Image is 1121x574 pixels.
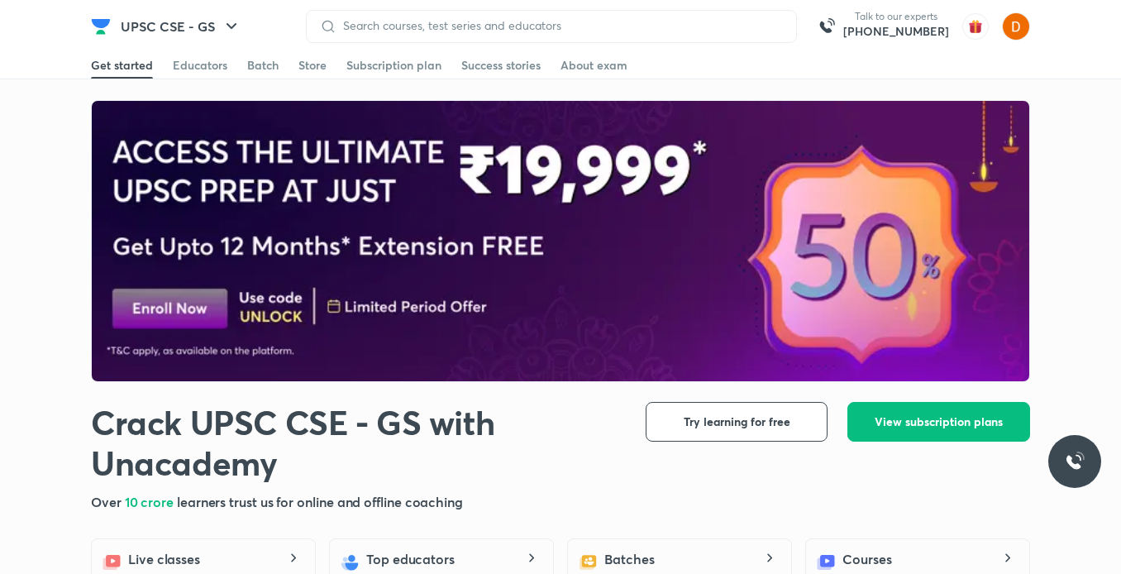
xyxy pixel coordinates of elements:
[810,10,843,43] img: call-us
[173,57,227,74] div: Educators
[1065,452,1085,471] img: ttu
[91,57,153,74] div: Get started
[366,549,455,569] h5: Top educators
[247,57,279,74] div: Batch
[247,52,279,79] a: Batch
[91,402,619,483] h1: Crack UPSC CSE - GS with Unacademy
[461,52,541,79] a: Success stories
[91,493,125,510] span: Over
[604,549,654,569] h5: Batches
[646,402,828,442] button: Try learning for free
[111,10,251,43] button: UPSC CSE - GS
[346,57,441,74] div: Subscription plan
[461,57,541,74] div: Success stories
[346,52,441,79] a: Subscription plan
[560,52,627,79] a: About exam
[875,414,1003,430] span: View subscription plans
[684,414,790,430] span: Try learning for free
[843,23,949,40] a: [PHONE_NUMBER]
[560,57,627,74] div: About exam
[962,13,989,40] img: avatar
[847,402,1030,442] button: View subscription plans
[91,52,153,79] a: Get started
[128,549,200,569] h5: Live classes
[177,493,463,510] span: learners trust us for online and offline coaching
[298,52,327,79] a: Store
[298,57,327,74] div: Store
[336,19,783,32] input: Search courses, test series and educators
[125,493,177,510] span: 10 crore
[91,17,111,36] img: Company Logo
[843,10,949,23] p: Talk to our experts
[173,52,227,79] a: Educators
[842,549,891,569] h5: Courses
[1002,12,1030,41] img: Dalpatsinh Rao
